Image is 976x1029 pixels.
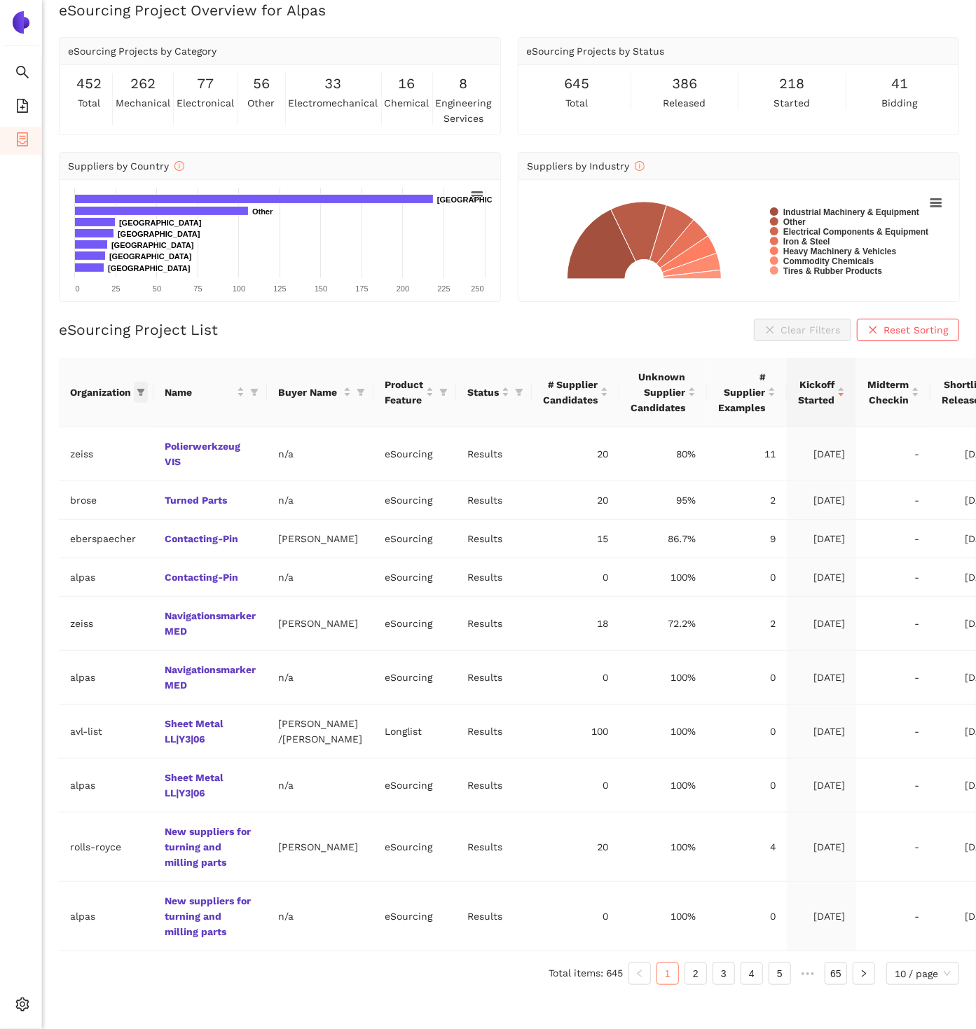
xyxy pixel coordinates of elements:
[397,284,409,293] text: 200
[59,481,153,520] td: brose
[787,759,856,813] td: [DATE]
[672,73,697,95] span: 386
[787,651,856,705] td: [DATE]
[707,481,787,520] td: 2
[252,207,273,216] text: Other
[798,377,834,408] span: Kickoff Started
[15,94,29,122] span: file-add
[707,427,787,481] td: 11
[233,284,245,293] text: 100
[664,95,706,111] span: released
[532,705,619,759] td: 100
[267,520,373,558] td: [PERSON_NAME]
[467,385,499,400] span: Status
[628,962,651,985] button: left
[197,73,214,95] span: 77
[787,597,856,651] td: [DATE]
[15,127,29,156] span: container
[783,247,897,256] text: Heavy Machinery & Vehicles
[456,705,532,759] td: Results
[59,597,153,651] td: zeiss
[68,46,216,57] span: eSourcing Projects by Category
[267,427,373,481] td: n/a
[267,813,373,882] td: [PERSON_NAME]
[76,73,102,95] span: 452
[437,284,450,293] text: 225
[515,388,523,396] span: filter
[355,284,368,293] text: 175
[769,962,791,985] li: 5
[707,558,787,597] td: 0
[267,558,373,597] td: n/a
[253,73,270,95] span: 56
[193,284,202,293] text: 75
[325,73,342,95] span: 33
[437,195,520,204] text: [GEOGRAPHIC_DATA]
[787,558,856,597] td: [DATE]
[856,813,930,882] td: -
[532,759,619,813] td: 0
[436,95,492,126] span: engineering services
[267,705,373,759] td: [PERSON_NAME] /[PERSON_NAME]
[119,219,202,227] text: [GEOGRAPHIC_DATA]
[886,962,959,985] div: Page Size
[853,962,875,985] button: right
[856,759,930,813] td: -
[177,95,234,111] span: electronical
[373,520,456,558] td: eSourcing
[856,558,930,597] td: -
[787,481,856,520] td: [DATE]
[707,759,787,813] td: 0
[267,651,373,705] td: n/a
[619,597,707,651] td: 72.2%
[532,813,619,882] td: 20
[769,963,790,984] a: 5
[267,358,373,427] th: this column's title is Buyer Name,this column is sortable
[783,227,928,237] text: Electrical Components & Equipment
[373,705,456,759] td: Longlist
[118,230,200,238] text: [GEOGRAPHIC_DATA]
[373,558,456,597] td: eSourcing
[59,520,153,558] td: eberspaecher
[59,427,153,481] td: zeiss
[713,962,735,985] li: 3
[59,813,153,882] td: rolls-royce
[137,388,145,396] span: filter
[856,651,930,705] td: -
[373,759,456,813] td: eSourcing
[787,705,856,759] td: [DATE]
[635,969,644,978] span: left
[437,374,451,410] span: filter
[895,963,951,984] span: 10 / page
[439,388,448,396] span: filter
[59,759,153,813] td: alpas
[619,558,707,597] td: 100%
[619,427,707,481] td: 80%
[278,385,341,400] span: Buyer Name
[856,597,930,651] td: -
[456,481,532,520] td: Results
[59,705,153,759] td: avl-list
[267,481,373,520] td: n/a
[707,705,787,759] td: 0
[373,651,456,705] td: eSourcing
[741,962,763,985] li: 4
[754,319,851,341] button: closeClear Filters
[619,520,707,558] td: 86.7%
[853,962,875,985] li: Next Page
[783,256,874,266] text: Commodity Chemicals
[856,882,930,951] td: -
[707,358,787,427] th: this column's title is # Supplier Examples,this column is sortable
[884,322,948,338] span: Reset Sorting
[456,358,532,427] th: this column's title is Status,this column is sortable
[685,962,707,985] li: 2
[456,882,532,951] td: Results
[532,481,619,520] td: 20
[532,358,619,427] th: this column's title is # Supplier Candidates,this column is sortable
[566,95,589,111] span: total
[783,207,919,217] text: Industrial Machinery & Equipment
[70,385,131,400] span: Organization
[456,759,532,813] td: Results
[856,481,930,520] td: -
[549,962,623,985] li: Total items: 645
